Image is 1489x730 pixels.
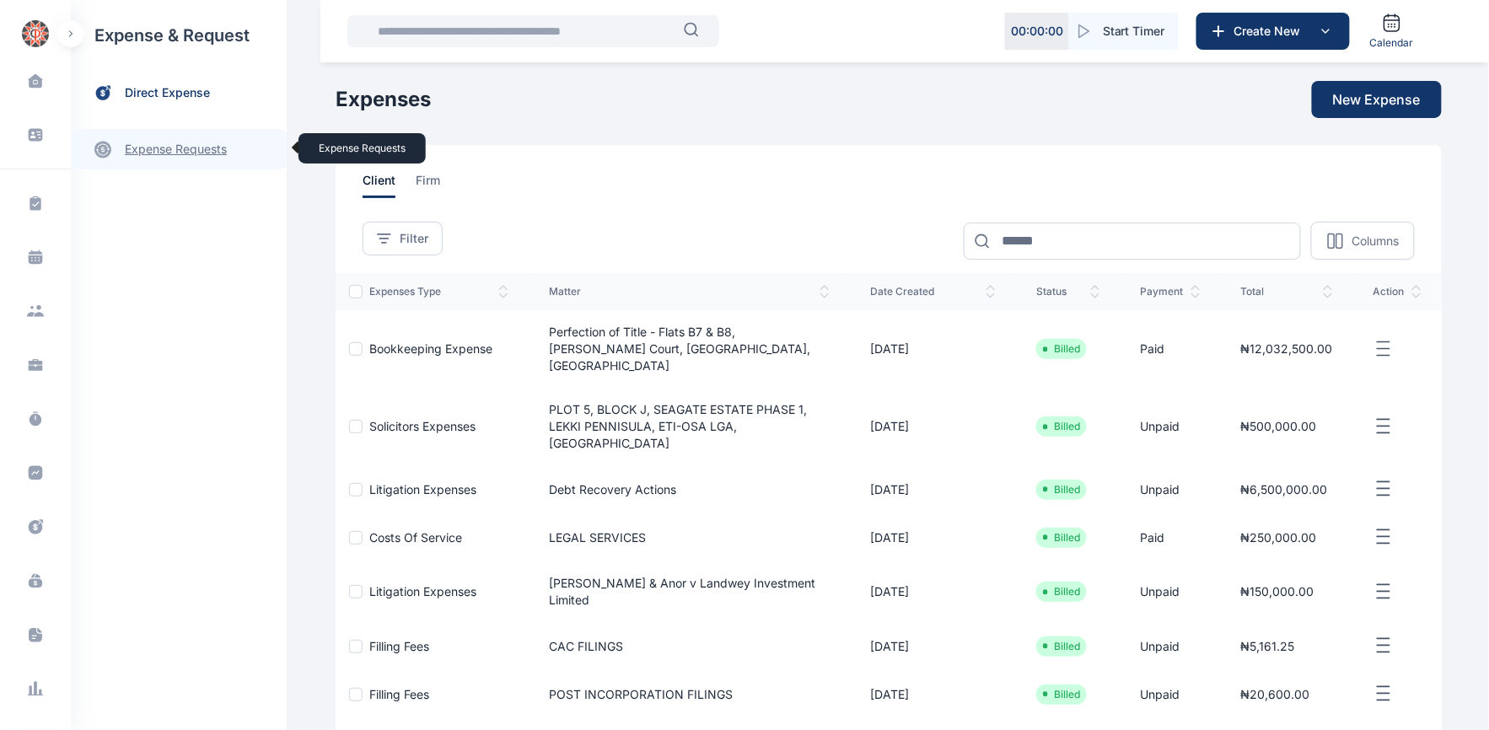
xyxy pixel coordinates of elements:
td: PLOT 5, BLOCK J, SEAGATE ESTATE PHASE 1, LEKKI PENNISULA, ETI-OSA LGA, [GEOGRAPHIC_DATA] [529,388,850,465]
span: ₦150,000.00 [1241,584,1314,598]
span: Start Timer [1103,23,1165,40]
span: matter [549,285,830,298]
span: ₦5,161.25 [1241,639,1295,653]
button: Create New [1196,13,1350,50]
div: expense requestsexpense requests [71,115,287,169]
span: direct expense [125,84,210,102]
a: Filling Fees [369,687,429,701]
td: Paid [1121,310,1221,388]
a: Solicitors Expenses [369,419,476,433]
li: Billed [1043,585,1080,598]
td: Unpaid [1121,670,1221,718]
a: Costs of Service [369,530,462,545]
p: 00 : 00 : 00 [1011,23,1063,40]
span: Calendar [1370,36,1414,50]
td: CAC FILINGS [529,622,850,670]
td: Unpaid [1121,465,1221,513]
button: Columns [1311,222,1415,260]
span: status [1036,285,1100,298]
h1: Expenses [336,86,431,113]
span: client [363,172,395,198]
a: Litigation Expenses [369,584,476,598]
td: [PERSON_NAME] & Anor v Landwey Investment Limited [529,561,850,622]
a: Calendar [1363,6,1421,56]
td: Paid [1121,513,1221,561]
td: Perfection of Title - Flats B7 & B8, [PERSON_NAME] Court, [GEOGRAPHIC_DATA], [GEOGRAPHIC_DATA] [529,310,850,388]
a: client [363,172,416,198]
li: Billed [1043,342,1080,356]
td: [DATE] [850,513,1016,561]
td: Unpaid [1121,388,1221,465]
span: expenses type [369,285,508,298]
td: [DATE] [850,670,1016,718]
span: firm [416,172,440,198]
span: ₦500,000.00 [1241,419,1317,433]
td: [DATE] [850,622,1016,670]
td: Debt Recovery Actions [529,465,850,513]
button: New Expense [1312,81,1442,118]
span: action [1373,285,1422,298]
span: Filter [400,230,428,247]
span: ₦12,032,500.00 [1241,341,1333,356]
a: Litigation Expenses [369,482,476,497]
a: Filling Fees [369,639,429,653]
td: [DATE] [850,561,1016,622]
button: Start Timer [1069,13,1179,50]
td: [DATE] [850,388,1016,465]
td: [DATE] [850,465,1016,513]
li: Billed [1043,483,1080,497]
td: Unpaid [1121,622,1221,670]
p: Columns [1352,233,1399,250]
span: total [1241,285,1333,298]
a: expense requests [71,129,287,169]
td: LEGAL SERVICES [529,513,850,561]
a: firm [416,172,460,198]
span: date created [870,285,996,298]
button: Filter [363,222,443,255]
span: Create New [1228,23,1315,40]
li: Billed [1043,688,1080,701]
li: Billed [1043,640,1080,653]
a: Bookkeeping Expense [369,341,492,356]
span: ₦6,500,000.00 [1241,482,1328,497]
span: ₦250,000.00 [1241,530,1317,545]
span: New Expense [1333,89,1421,110]
span: ₦20,600.00 [1241,687,1310,701]
td: [DATE] [850,310,1016,388]
li: Billed [1043,531,1080,545]
li: Billed [1043,420,1080,433]
td: Unpaid [1121,561,1221,622]
a: direct expense [71,71,287,115]
span: payment [1141,285,1201,298]
td: POST INCORPORATION FILINGS [529,670,850,718]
